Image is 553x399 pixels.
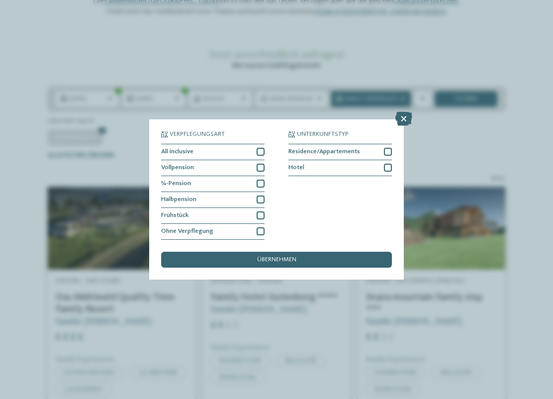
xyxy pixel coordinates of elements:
span: ¾-Pension [161,181,191,187]
span: Hotel [288,165,304,171]
span: Frühstück [161,212,188,219]
span: Verpflegungsart [170,131,225,138]
span: übernehmen [257,257,296,263]
span: Vollpension [161,165,194,171]
span: Residence/Appartements [288,149,360,155]
span: Ohne Verpflegung [161,228,213,235]
span: Unterkunftstyp [297,131,349,138]
span: All inclusive [161,149,193,155]
span: Halbpension [161,197,196,203]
